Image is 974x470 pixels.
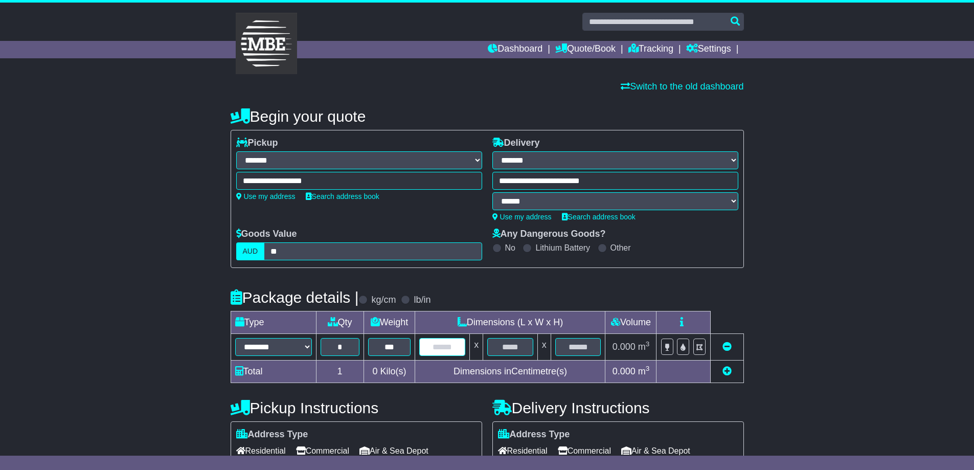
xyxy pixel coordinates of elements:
a: Switch to the old dashboard [621,81,743,92]
span: 0.000 [613,342,636,352]
h4: Package details | [231,289,359,306]
span: m [638,342,650,352]
a: Remove this item [722,342,732,352]
label: Address Type [498,429,570,440]
label: kg/cm [371,295,396,306]
span: Residential [236,443,286,459]
td: x [537,334,551,361]
a: Use my address [492,213,552,221]
label: Address Type [236,429,308,440]
td: Total [231,361,316,383]
td: x [470,334,483,361]
a: Tracking [628,41,673,58]
sup: 3 [646,365,650,372]
h4: Delivery Instructions [492,399,744,416]
label: Delivery [492,138,540,149]
span: m [638,366,650,376]
span: Commercial [296,443,349,459]
sup: 3 [646,340,650,348]
label: AUD [236,242,265,260]
a: Use my address [236,192,296,200]
a: Search address book [562,213,636,221]
td: Dimensions (L x W x H) [415,311,605,334]
span: Air & Sea Depot [621,443,690,459]
label: Any Dangerous Goods? [492,229,606,240]
a: Add new item [722,366,732,376]
a: Quote/Book [555,41,616,58]
a: Dashboard [488,41,542,58]
td: Weight [364,311,415,334]
a: Search address book [306,192,379,200]
label: Other [610,243,631,253]
label: Pickup [236,138,278,149]
span: Residential [498,443,548,459]
span: Air & Sea Depot [359,443,428,459]
h4: Begin your quote [231,108,744,125]
label: No [505,243,515,253]
a: Settings [686,41,731,58]
label: Lithium Battery [535,243,590,253]
span: Commercial [558,443,611,459]
span: 0 [372,366,377,376]
td: Dimensions in Centimetre(s) [415,361,605,383]
span: 0.000 [613,366,636,376]
td: Kilo(s) [364,361,415,383]
label: lb/in [414,295,431,306]
td: Volume [605,311,656,334]
td: Qty [316,311,364,334]
label: Goods Value [236,229,297,240]
td: 1 [316,361,364,383]
td: Type [231,311,316,334]
h4: Pickup Instructions [231,399,482,416]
